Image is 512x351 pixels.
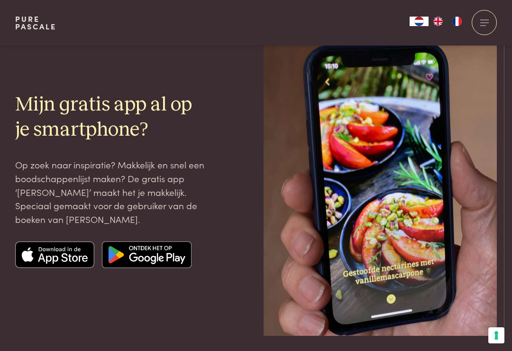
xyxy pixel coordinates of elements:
[15,92,207,143] h2: Mijn gratis app al op je smartphone?
[15,158,207,226] p: Op zoek naar inspiratie? Makkelijk en snel een boodschappenlijst maken? De gratis app ‘[PERSON_NA...
[410,17,466,26] aside: Language selected: Nederlands
[448,17,466,26] a: FR
[410,17,429,26] a: NL
[429,17,448,26] a: EN
[410,17,429,26] div: Language
[264,25,497,336] img: pure-pascale-naessens-IMG_1656
[15,241,95,268] img: Apple app store
[488,327,504,343] button: Uw voorkeuren voor toestemming voor trackingtechnologieën
[102,241,192,268] img: Google app store
[429,17,466,26] ul: Language list
[15,15,56,30] a: PurePascale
